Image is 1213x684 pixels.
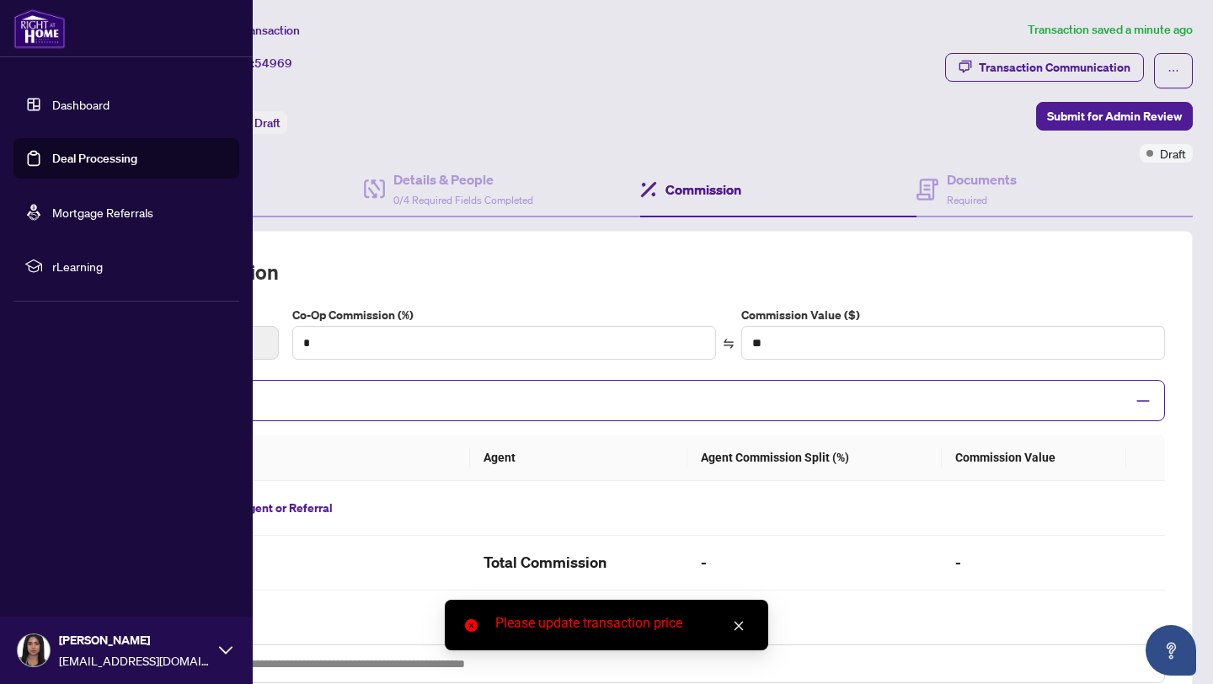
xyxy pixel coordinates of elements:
span: Draft [1160,144,1186,163]
span: swap [723,338,735,350]
span: rLearning [52,257,227,275]
h2: Total Commission [115,259,1165,286]
article: Transaction saved a minute ago [1028,20,1193,40]
span: close-circle [465,619,478,632]
label: Commission Value ($) [741,306,1165,324]
th: Type [115,435,470,481]
th: Agent Commission Split (%) [687,435,942,481]
h2: - [955,549,1113,576]
button: Submit for Admin Review [1036,102,1193,131]
th: Commission Value [942,435,1126,481]
h4: Documents [947,169,1017,190]
label: Co-Op Commission (%) [292,306,716,324]
a: Deal Processing [52,151,137,166]
button: Open asap [1146,625,1196,676]
h4: Details & People [393,169,533,190]
span: Required [947,194,987,206]
span: [EMAIL_ADDRESS][DOMAIN_NAME] [59,651,211,670]
span: 0/4 Required Fields Completed [393,194,533,206]
th: Agent [470,435,687,481]
span: Draft [254,115,281,131]
div: Split Commission [115,380,1165,421]
span: minus [1136,393,1151,409]
a: Close [729,617,748,635]
span: Submit for Admin Review [1047,103,1182,130]
div: Transaction Communication [979,54,1130,81]
span: [PERSON_NAME] [59,631,211,649]
span: View Transaction [210,23,300,38]
a: Mortgage Referrals [52,205,153,220]
span: close [733,620,745,632]
img: logo [13,8,66,49]
h2: Total Commission [484,549,674,576]
h2: - [701,549,928,576]
img: Profile Icon [18,634,50,666]
span: 54969 [254,56,292,71]
h4: Commission [665,179,741,200]
a: Dashboard [52,97,110,112]
span: ellipsis [1168,65,1179,77]
div: Please update transaction price [495,613,748,633]
button: Transaction Communication [945,53,1144,82]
